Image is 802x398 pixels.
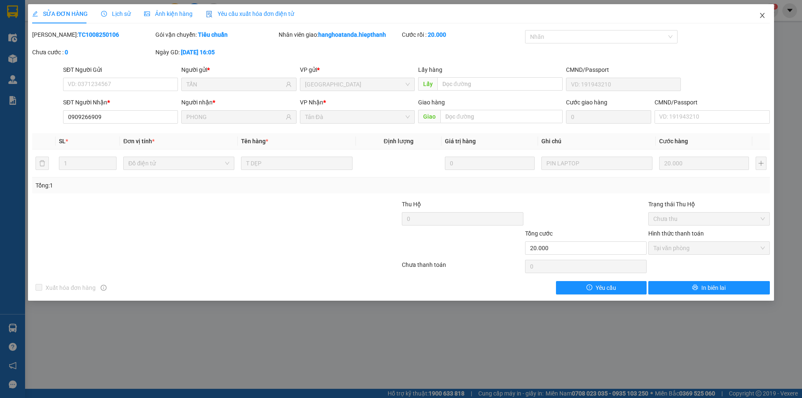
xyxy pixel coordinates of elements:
[241,138,268,144] span: Tên hàng
[692,284,698,291] span: printer
[440,110,563,123] input: Dọc đường
[586,284,592,291] span: exclamation-circle
[648,230,704,237] label: Hình thức thanh toán
[566,65,681,74] div: CMND/Passport
[418,66,442,73] span: Lấy hàng
[659,138,688,144] span: Cước hàng
[144,10,193,17] span: Ảnh kiện hàng
[206,11,213,18] img: icon
[241,157,352,170] input: VD: Bàn, Ghế
[659,157,749,170] input: 0
[318,31,386,38] b: hanghoatanda.hiepthanh
[59,138,66,144] span: SL
[155,30,277,39] div: Gói vận chuyển:
[65,49,68,56] b: 0
[279,30,400,39] div: Nhân viên giao:
[305,78,410,91] span: Tân Châu
[428,31,446,38] b: 20.000
[36,181,310,190] div: Tổng: 1
[566,78,681,91] input: VD: 191943210
[63,65,178,74] div: SĐT Người Gửi
[401,260,524,275] div: Chưa thanh toán
[759,12,766,19] span: close
[655,98,769,107] div: CMND/Passport
[305,111,410,123] span: Tản Đà
[538,133,656,150] th: Ghi chú
[418,99,445,106] span: Giao hàng
[653,242,765,254] span: Tại văn phòng
[186,80,284,89] input: Tên người gửi
[300,65,415,74] div: VP gửi
[418,77,437,91] span: Lấy
[32,48,154,57] div: Chưa cước :
[286,114,292,120] span: user
[300,99,323,106] span: VP Nhận
[186,112,284,122] input: Tên người nhận
[402,30,523,39] div: Cước rồi :
[566,110,651,124] input: Cước giao hàng
[101,11,107,17] span: clock-circle
[32,10,88,17] span: SỬA ĐƠN HÀNG
[596,283,616,292] span: Yêu cầu
[437,77,563,91] input: Dọc đường
[756,157,766,170] button: plus
[286,81,292,87] span: user
[181,98,296,107] div: Người nhận
[701,283,726,292] span: In biên lai
[751,4,774,28] button: Close
[181,49,215,56] b: [DATE] 16:05
[653,213,765,225] span: Chưa thu
[402,201,421,208] span: Thu Hộ
[101,285,107,291] span: info-circle
[36,157,49,170] button: delete
[42,283,99,292] span: Xuất hóa đơn hàng
[445,157,535,170] input: 0
[101,10,131,17] span: Lịch sử
[541,157,652,170] input: Ghi Chú
[525,230,553,237] span: Tổng cước
[144,11,150,17] span: picture
[123,138,155,144] span: Đơn vị tính
[32,11,38,17] span: edit
[418,110,440,123] span: Giao
[181,65,296,74] div: Người gửi
[32,30,154,39] div: [PERSON_NAME]:
[648,281,770,294] button: printerIn biên lai
[206,10,294,17] span: Yêu cầu xuất hóa đơn điện tử
[128,157,229,170] span: Đồ điện tử
[63,98,178,107] div: SĐT Người Nhận
[198,31,228,38] b: Tiêu chuẩn
[648,200,770,209] div: Trạng thái Thu Hộ
[445,138,476,144] span: Giá trị hàng
[78,31,119,38] b: TC1008250106
[155,48,277,57] div: Ngày GD:
[556,281,647,294] button: exclamation-circleYêu cầu
[566,99,607,106] label: Cước giao hàng
[384,138,414,144] span: Định lượng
